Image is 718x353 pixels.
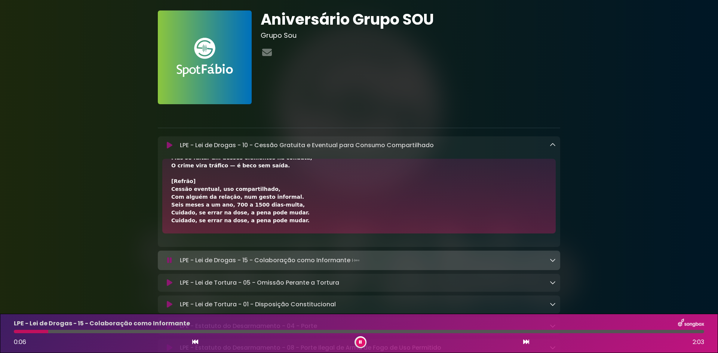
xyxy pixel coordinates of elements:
img: FAnVhLgaRSStWruMDZa6 [158,10,252,104]
h3: Grupo Sou [261,31,560,40]
p: LPE - Lei de Tortura - 05 - Omissão Perante a Tortura [180,278,339,287]
span: 0:06 [14,338,26,346]
img: waveform4.gif [350,255,361,266]
img: songbox-logo-white.png [678,319,704,328]
span: 2:03 [693,338,704,347]
h1: Aniversário Grupo SOU [261,10,560,28]
p: LPE - Lei de Drogas - 15 - Colaboração como Informante [180,255,361,266]
p: LPE - Lei de Drogas - 10 - Cessão Gratuita e Eventual para Consumo Compartilhado [180,141,434,150]
p: LPE - Lei de Tortura - 01 - Disposição Constitucional [180,300,336,309]
p: LPE - Lei de Drogas - 15 - Colaboração como Informante [14,319,190,328]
